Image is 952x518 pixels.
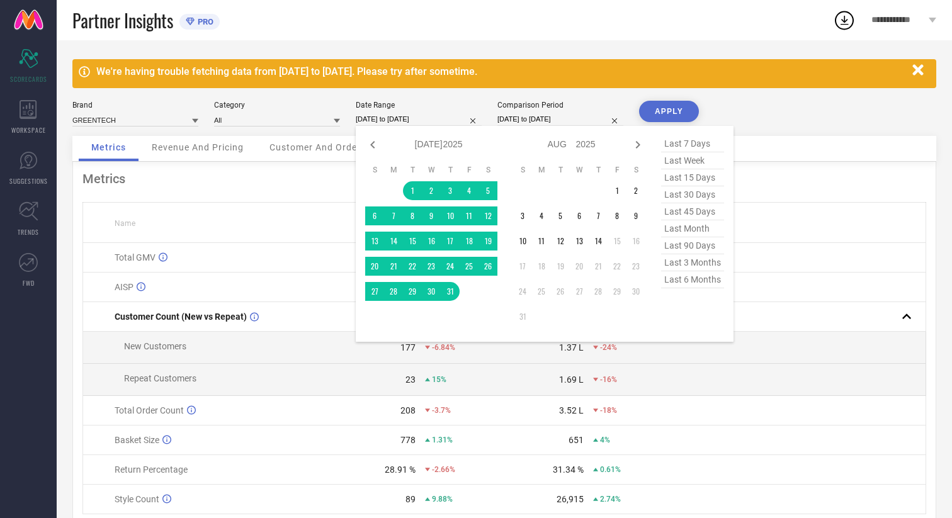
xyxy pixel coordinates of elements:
[441,206,460,225] td: Thu Jul 10 2025
[422,257,441,276] td: Wed Jul 23 2025
[661,271,724,288] span: last 6 months
[384,206,403,225] td: Mon Jul 07 2025
[115,312,247,322] span: Customer Count (New vs Repeat)
[195,17,213,26] span: PRO
[626,206,645,225] td: Sat Aug 09 2025
[551,257,570,276] td: Tue Aug 19 2025
[432,495,453,504] span: 9.88%
[82,171,926,186] div: Metrics
[589,257,608,276] td: Thu Aug 21 2025
[661,220,724,237] span: last month
[432,436,453,444] span: 1.31%
[626,232,645,251] td: Sat Aug 16 2025
[532,257,551,276] td: Mon Aug 18 2025
[626,282,645,301] td: Sat Aug 30 2025
[115,219,135,228] span: Name
[384,282,403,301] td: Mon Jul 28 2025
[432,406,451,415] span: -3.7%
[559,342,584,352] div: 1.37 L
[661,169,724,186] span: last 15 days
[403,165,422,175] th: Tuesday
[661,152,724,169] span: last week
[384,257,403,276] td: Mon Jul 21 2025
[422,165,441,175] th: Wednesday
[589,165,608,175] th: Thursday
[551,206,570,225] td: Tue Aug 05 2025
[479,181,497,200] td: Sat Jul 05 2025
[365,257,384,276] td: Sun Jul 20 2025
[661,254,724,271] span: last 3 months
[365,282,384,301] td: Sun Jul 27 2025
[570,282,589,301] td: Wed Aug 27 2025
[72,101,198,110] div: Brand
[553,465,584,475] div: 31.34 %
[115,252,156,262] span: Total GMV
[479,232,497,251] td: Sat Jul 19 2025
[551,165,570,175] th: Tuesday
[570,232,589,251] td: Wed Aug 13 2025
[600,343,617,352] span: -24%
[570,206,589,225] td: Wed Aug 06 2025
[626,181,645,200] td: Sat Aug 02 2025
[115,435,159,445] span: Basket Size
[479,206,497,225] td: Sat Jul 12 2025
[96,65,906,77] div: We're having trouble fetching data from [DATE] to [DATE]. Please try after sometime.
[557,494,584,504] div: 26,915
[479,165,497,175] th: Saturday
[400,435,416,445] div: 778
[600,375,617,384] span: -16%
[422,232,441,251] td: Wed Jul 16 2025
[661,203,724,220] span: last 45 days
[513,232,532,251] td: Sun Aug 10 2025
[626,165,645,175] th: Saturday
[513,282,532,301] td: Sun Aug 24 2025
[403,181,422,200] td: Tue Jul 01 2025
[569,435,584,445] div: 651
[513,307,532,326] td: Sun Aug 31 2025
[72,8,173,33] span: Partner Insights
[600,495,621,504] span: 2.74%
[608,165,626,175] th: Friday
[497,101,623,110] div: Comparison Period
[269,142,366,152] span: Customer And Orders
[460,206,479,225] td: Fri Jul 11 2025
[532,165,551,175] th: Monday
[403,232,422,251] td: Tue Jul 15 2025
[532,232,551,251] td: Mon Aug 11 2025
[400,405,416,415] div: 208
[513,257,532,276] td: Sun Aug 17 2025
[460,257,479,276] td: Fri Jul 25 2025
[115,465,188,475] span: Return Percentage
[608,282,626,301] td: Fri Aug 29 2025
[18,227,39,237] span: TRENDS
[551,282,570,301] td: Tue Aug 26 2025
[608,257,626,276] td: Fri Aug 22 2025
[513,206,532,225] td: Sun Aug 03 2025
[385,465,416,475] div: 28.91 %
[365,165,384,175] th: Sunday
[441,181,460,200] td: Thu Jul 03 2025
[400,342,416,352] div: 177
[639,101,699,122] button: APPLY
[91,142,126,152] span: Metrics
[551,232,570,251] td: Tue Aug 12 2025
[600,436,610,444] span: 4%
[460,232,479,251] td: Fri Jul 18 2025
[608,206,626,225] td: Fri Aug 08 2025
[460,165,479,175] th: Friday
[403,282,422,301] td: Tue Jul 29 2025
[608,181,626,200] td: Fri Aug 01 2025
[570,165,589,175] th: Wednesday
[600,465,621,474] span: 0.61%
[630,137,645,152] div: Next month
[441,282,460,301] td: Thu Jul 31 2025
[422,181,441,200] td: Wed Jul 02 2025
[589,232,608,251] td: Thu Aug 14 2025
[532,282,551,301] td: Mon Aug 25 2025
[384,232,403,251] td: Mon Jul 14 2025
[532,206,551,225] td: Mon Aug 04 2025
[661,135,724,152] span: last 7 days
[441,232,460,251] td: Thu Jul 17 2025
[365,232,384,251] td: Sun Jul 13 2025
[356,113,482,126] input: Select date range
